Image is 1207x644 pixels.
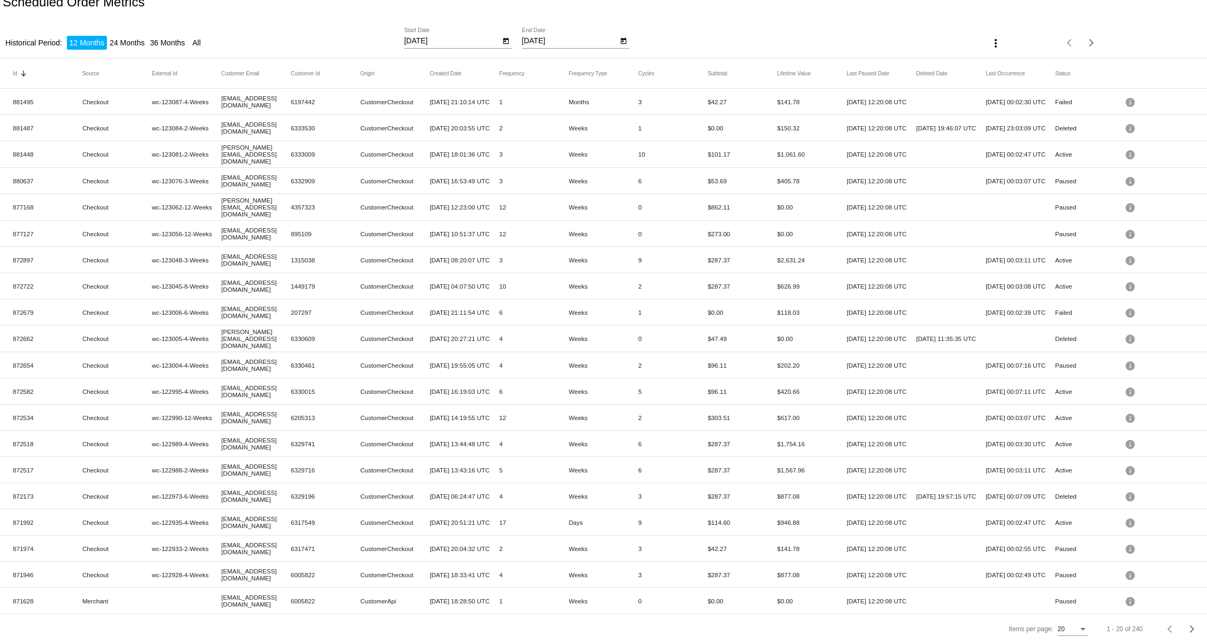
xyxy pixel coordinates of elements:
[499,148,569,160] mat-cell: 3
[1125,199,1137,215] mat-icon: info
[82,228,152,240] mat-cell: Checkout
[291,464,360,476] mat-cell: 6329716
[430,306,499,319] mat-cell: [DATE] 21:11:54 UTC
[499,175,569,187] mat-cell: 3
[638,516,708,529] mat-cell: 9
[221,171,291,190] mat-cell: [EMAIL_ADDRESS][DOMAIN_NAME]
[291,254,360,266] mat-cell: 1315038
[847,228,916,240] mat-cell: [DATE] 12:20:08 UTC
[430,201,499,213] mat-cell: [DATE] 12:23:00 UTC
[986,359,1055,371] mat-cell: [DATE] 00:07:16 UTC
[291,148,360,160] mat-cell: 6333009
[847,490,916,502] mat-cell: [DATE] 12:20:08 UTC
[618,35,629,46] button: Open calendar
[777,122,847,134] mat-cell: $150.32
[708,148,777,160] mat-cell: $101.17
[430,122,499,134] mat-cell: [DATE] 20:03:55 UTC
[82,438,152,450] mat-cell: Checkout
[1125,94,1137,110] mat-icon: info
[986,490,1055,502] mat-cell: [DATE] 00:07:09 UTC
[221,460,291,479] mat-cell: [EMAIL_ADDRESS][DOMAIN_NAME]
[360,412,430,424] mat-cell: CustomerCheckout
[777,359,847,371] mat-cell: $202.20
[13,96,82,108] mat-cell: 881495
[499,359,569,371] mat-cell: 4
[291,385,360,398] mat-cell: 6330015
[499,201,569,213] mat-cell: 12
[430,464,499,476] mat-cell: [DATE] 13:43:16 UTC
[638,359,708,371] mat-cell: 2
[1055,122,1125,134] mat-cell: Deleted
[569,306,639,319] mat-cell: Weeks
[13,148,82,160] mat-cell: 881448
[291,516,360,529] mat-cell: 6317549
[847,464,916,476] mat-cell: [DATE] 12:20:08 UTC
[569,332,639,345] mat-cell: Weeks
[152,122,221,134] mat-cell: wc-123084-2-Weeks
[708,70,727,76] button: Change sorting for Subtotal
[360,542,430,555] mat-cell: CustomerCheckout
[1125,278,1137,294] mat-icon: info
[638,254,708,266] mat-cell: 9
[82,122,152,134] mat-cell: Checkout
[152,201,221,213] mat-cell: wc-123062-12-Weeks
[82,385,152,398] mat-cell: Checkout
[13,254,82,266] mat-cell: 872897
[847,412,916,424] mat-cell: [DATE] 12:20:08 UTC
[430,148,499,160] mat-cell: [DATE] 18:01:36 UTC
[708,412,777,424] mat-cell: $303.51
[1125,383,1137,400] mat-icon: info
[569,385,639,398] mat-cell: Weeks
[221,408,291,427] mat-cell: [EMAIL_ADDRESS][DOMAIN_NAME]
[291,359,360,371] mat-cell: 6330461
[430,438,499,450] mat-cell: [DATE] 13:44:48 UTC
[916,490,986,502] mat-cell: [DATE] 19:57:15 UTC
[430,96,499,108] mat-cell: [DATE] 21:10:14 UTC
[291,280,360,292] mat-cell: 1449179
[13,306,82,319] mat-cell: 872679
[499,542,569,555] mat-cell: 2
[638,385,708,398] mat-cell: 5
[82,175,152,187] mat-cell: Checkout
[569,254,639,266] mat-cell: Weeks
[1055,385,1125,398] mat-cell: Active
[360,438,430,450] mat-cell: CustomerCheckout
[152,148,221,160] mat-cell: wc-123081-2-Weeks
[777,385,847,398] mat-cell: $420.66
[82,332,152,345] mat-cell: Checkout
[986,254,1055,266] mat-cell: [DATE] 00:03:11 UTC
[221,194,291,220] mat-cell: [PERSON_NAME][EMAIL_ADDRESS][DOMAIN_NAME]
[1125,330,1137,347] mat-icon: info
[638,70,654,76] button: Change sorting for Cycles
[1055,96,1125,108] mat-cell: Failed
[569,490,639,502] mat-cell: Weeks
[291,228,360,240] mat-cell: 895109
[708,280,777,292] mat-cell: $287.37
[291,306,360,319] mat-cell: 207297
[360,359,430,371] mat-cell: CustomerCheckout
[1125,226,1137,242] mat-icon: info
[291,542,360,555] mat-cell: 6317471
[569,542,639,555] mat-cell: Weeks
[221,486,291,506] mat-cell: [EMAIL_ADDRESS][DOMAIN_NAME]
[847,516,916,529] mat-cell: [DATE] 12:20:08 UTC
[638,122,708,134] mat-cell: 1
[847,385,916,398] mat-cell: [DATE] 12:20:08 UTC
[499,306,569,319] mat-cell: 6
[360,516,430,529] mat-cell: CustomerCheckout
[638,201,708,213] mat-cell: 0
[986,412,1055,424] mat-cell: [DATE] 00:03:07 UTC
[152,542,221,555] mat-cell: wc-122933-2-Weeks
[1125,409,1137,426] mat-icon: info
[1125,488,1137,505] mat-icon: info
[291,122,360,134] mat-cell: 6333530
[152,490,221,502] mat-cell: wc-122973-6-Weeks
[708,490,777,502] mat-cell: $287.37
[1125,436,1137,452] mat-icon: info
[221,141,291,167] mat-cell: [PERSON_NAME][EMAIL_ADDRESS][DOMAIN_NAME]
[777,332,847,345] mat-cell: $0.00
[847,148,916,160] mat-cell: [DATE] 12:20:08 UTC
[82,96,152,108] mat-cell: Checkout
[499,254,569,266] mat-cell: 3
[638,280,708,292] mat-cell: 2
